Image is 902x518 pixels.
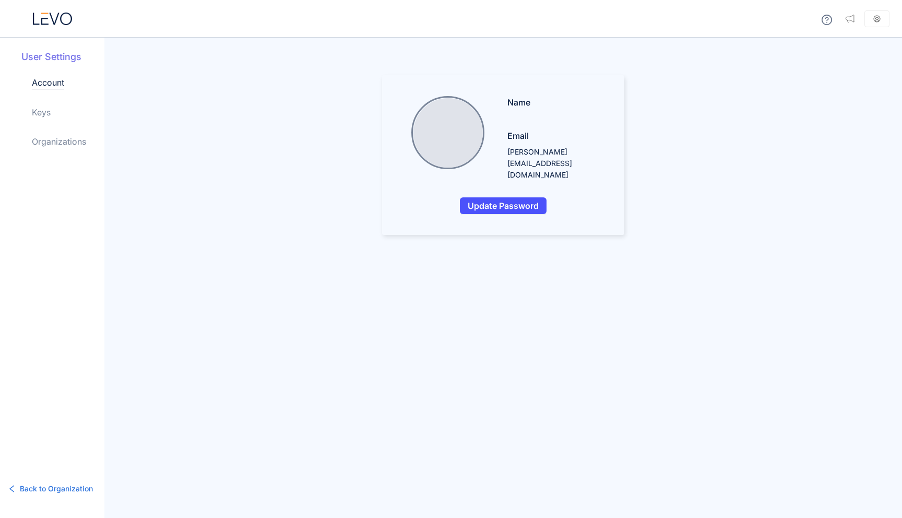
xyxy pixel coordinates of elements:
[32,76,64,89] a: Account
[21,50,104,64] h5: User Settings
[507,129,603,142] p: Email
[507,146,603,181] p: [PERSON_NAME][EMAIL_ADDRESS][DOMAIN_NAME]
[32,135,86,148] a: Organizations
[20,483,93,495] span: Back to Organization
[460,197,547,214] button: Update Password
[507,96,603,109] p: Name
[468,201,539,210] span: Update Password
[32,106,51,119] a: Keys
